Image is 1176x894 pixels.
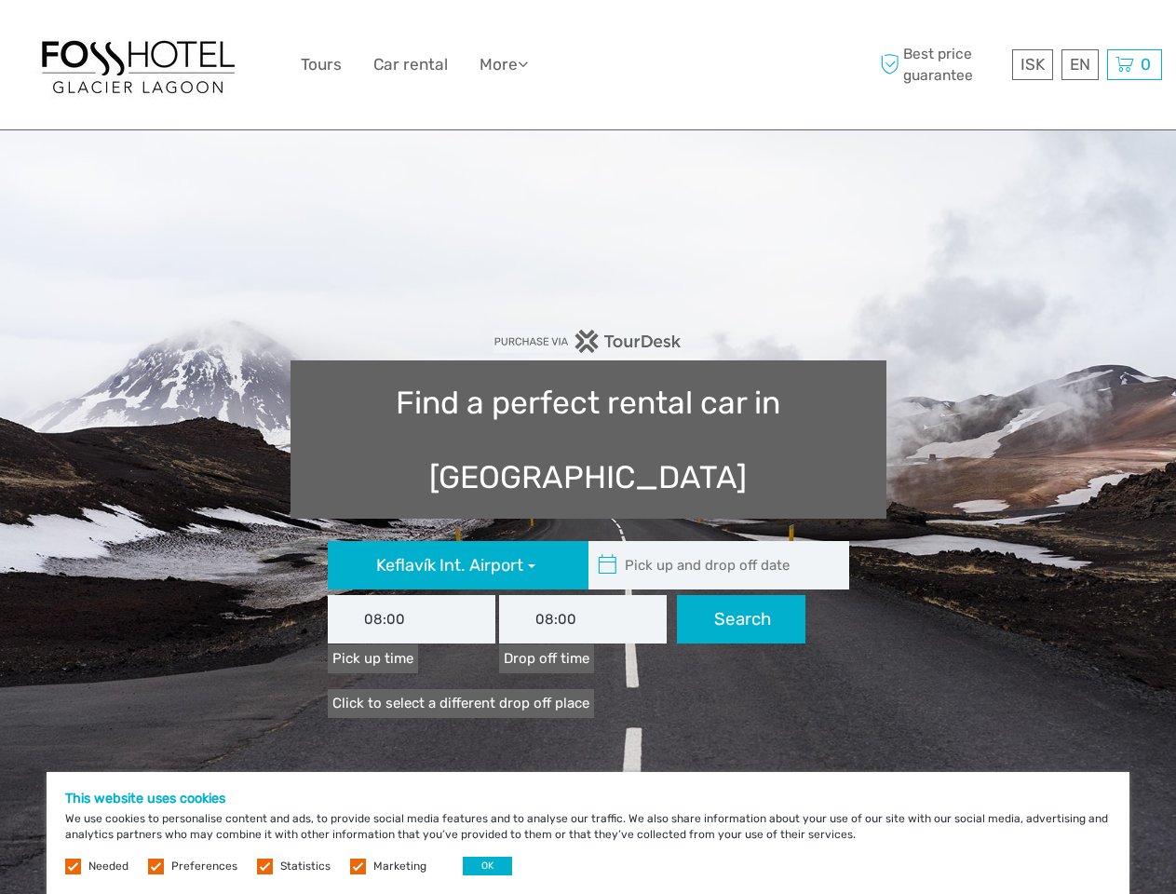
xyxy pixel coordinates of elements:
a: More [480,51,528,78]
span: 0 [1138,55,1154,74]
div: EN [1061,49,1099,80]
h1: Find a perfect rental car in [GEOGRAPHIC_DATA] [291,360,886,519]
a: Click to select a different drop off place [328,689,594,718]
label: Pick up time [328,644,418,673]
label: Drop off time [499,644,594,673]
img: PurchaseViaTourDesk.png [493,330,683,353]
p: We're away right now. Please check back later! [26,33,210,47]
button: Keflavík Int. Airport [328,541,588,589]
a: Car rental [373,51,448,78]
button: Open LiveChat chat widget [214,29,237,51]
img: 1303-6910c56d-1cb8-4c54-b886-5f11292459f5_logo_big.jpg [35,32,240,98]
input: Pick up and drop off date [588,541,840,589]
label: Needed [88,859,128,874]
button: OK [463,857,512,875]
span: Keflavík Int. Airport [376,555,523,576]
button: Search [677,595,805,643]
label: Marketing [373,859,426,874]
a: Tours [301,51,342,78]
span: Best price guarantee [875,44,1007,85]
label: Preferences [171,859,237,874]
span: ISK [1021,55,1045,74]
input: Drop off time [499,595,667,643]
div: We use cookies to personalise content and ads, to provide social media features and to analyse ou... [47,772,1129,894]
h5: This website uses cookies [65,791,1111,806]
input: Pick up time [328,595,495,643]
label: Statistics [280,859,331,874]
